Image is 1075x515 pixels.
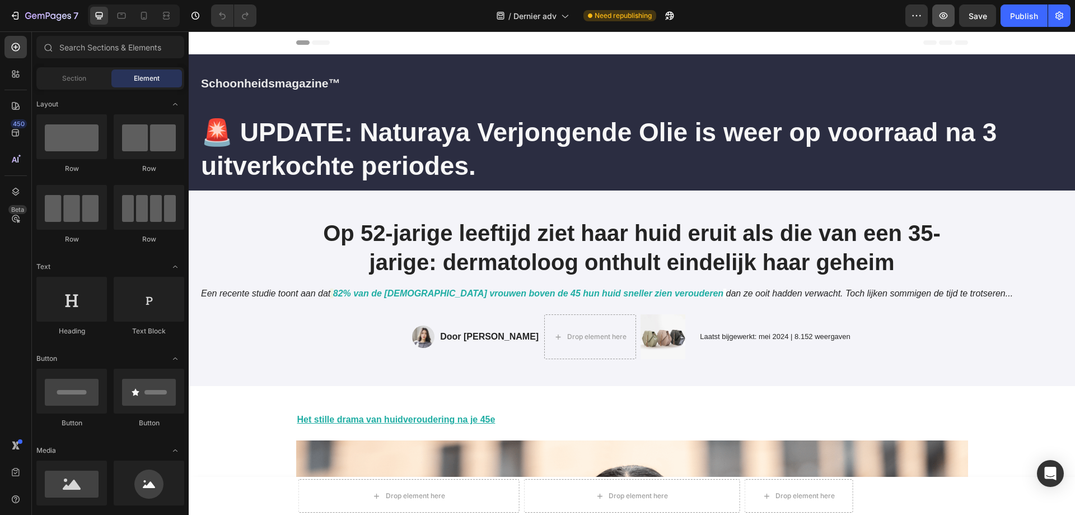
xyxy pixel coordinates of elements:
[36,262,50,272] span: Text
[4,4,83,27] button: 7
[223,294,246,317] img: gempages_581818664982938356-160579e0-b5d5-4efe-80d5-7074951e9482.png
[36,446,56,456] span: Media
[36,164,107,174] div: Row
[36,99,58,109] span: Layout
[452,283,497,328] img: image_demo.jpg
[134,73,160,83] span: Element
[12,86,808,149] strong: 🚨 UPDATE: Naturaya Verjongende Olie is weer op voorraad na 3 uitverkochte periodes.
[166,442,184,460] span: Toggle open
[36,36,184,58] input: Search Sections & Elements
[508,10,511,22] span: /
[537,257,825,267] i: dan ze ooit hadden verwacht. Toch lijken sommigen de tijd te trotseren...
[587,460,646,469] div: Drop element here
[595,11,652,21] span: Need republishing
[8,205,27,214] div: Beta
[12,45,152,58] strong: Schoonheidsmagazine™
[107,186,779,247] h1: Op 52-jarige leeftijd ziet haar huid eruit als die van een 35-jarige: dermatoloog onthult eindeli...
[62,73,86,83] span: Section
[36,418,107,428] div: Button
[969,11,987,21] span: Save
[189,31,1075,515] iframe: Design area
[211,4,256,27] div: Undo/Redo
[36,234,107,244] div: Row
[36,354,57,364] span: Button
[1010,10,1038,22] div: Publish
[166,350,184,368] span: Toggle open
[114,326,184,336] div: Text Block
[166,258,184,276] span: Toggle open
[114,418,184,428] div: Button
[12,257,142,267] i: Een recente studie toont aan dat
[166,95,184,113] span: Toggle open
[114,234,184,244] div: Row
[420,460,479,469] div: Drop element here
[1037,460,1064,487] div: Open Intercom Messenger
[513,10,557,22] span: Dernier adv
[1001,4,1048,27] button: Publish
[511,301,662,310] p: Laatst bijgewerkt: mei 2024 | 8.152 weergaven
[109,383,307,393] u: Het stille drama van huidveroudering na je 45e
[144,257,535,267] strong: 82% van de [DEMOGRAPHIC_DATA] vrouwen boven de 45 hun huid sneller zien verouderen
[251,300,350,310] strong: Door [PERSON_NAME]
[11,119,27,128] div: 450
[73,9,78,22] p: 7
[197,460,256,469] div: Drop element here
[959,4,996,27] button: Save
[378,301,438,310] div: Drop element here
[36,326,107,336] div: Heading
[114,164,184,174] div: Row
